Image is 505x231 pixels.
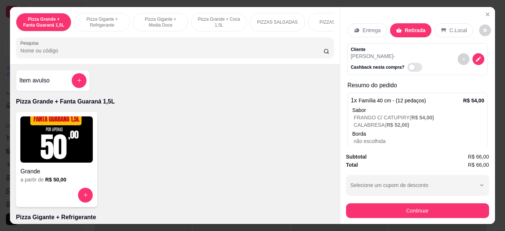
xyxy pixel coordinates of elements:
[482,9,494,20] button: Close
[346,162,358,168] strong: Total
[20,40,41,46] label: Pesquisa
[72,73,87,88] button: add-separate-item
[346,175,489,196] button: Selecione um cupom de desconto
[22,16,65,28] p: Pizza Grande + Fanta Guaraná 1,5L
[81,16,123,28] p: Pizza Gigante + Refrigerante
[19,76,50,85] h4: Item avulso
[450,27,467,34] p: C.Local
[407,63,425,72] label: Automatic updates
[363,27,381,34] p: Entrega
[472,53,484,65] button: decrease-product-quantity
[463,97,484,104] p: R$ 54,00
[386,122,409,128] span: R$ 52,00 )
[20,47,323,54] input: Pesquisa
[346,203,489,218] button: Continuar
[16,97,333,106] p: Pizza Grande + Fanta Guaraná 1,5L
[352,130,484,137] p: Borda
[351,47,425,52] p: Cliente
[405,27,426,34] p: Retirada
[359,98,426,103] span: Família 40 cm - (12 pedaços)
[351,64,404,70] p: Cashback nesta compra?
[354,121,484,129] p: CALABRESA (
[16,213,333,222] p: Pizza Gigante + Refrigerante
[139,16,182,28] p: Pizza Gigante + Media Doce
[458,53,470,65] button: decrease-product-quantity
[45,176,66,183] h6: R$ 50,00
[20,176,93,183] div: a partir de
[354,137,484,145] p: não escolhida
[257,19,298,25] p: PIZZAS SALGADAS
[351,96,426,105] p: 1 x
[348,81,488,90] p: Resumo do pedido
[354,114,484,121] p: FRANGO C/ CATUPIRY (
[346,154,367,160] strong: Subtotal
[411,115,434,120] span: R$ 54,00 )
[468,153,489,161] span: R$ 66,00
[319,19,352,25] p: PIZZAS DOCES
[479,24,491,36] button: decrease-product-quantity
[20,167,93,176] h4: Grande
[468,161,489,169] span: R$ 66,00
[78,188,93,203] button: increase-product-quantity
[20,116,93,163] img: product-image
[197,16,240,28] p: Pizza Grande + Coca 1,5L
[352,106,484,114] div: Sabor
[351,52,425,60] p: [PERSON_NAME] -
